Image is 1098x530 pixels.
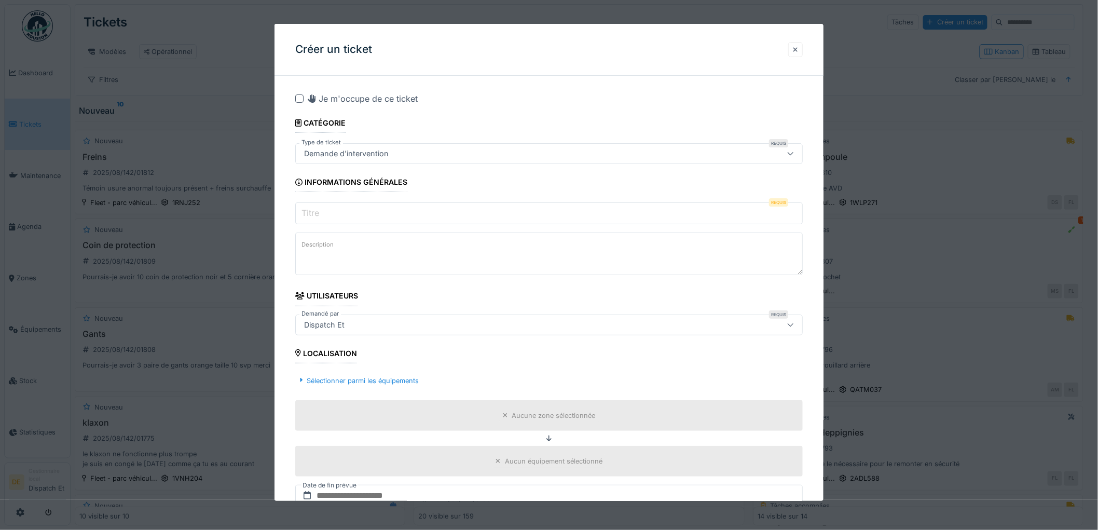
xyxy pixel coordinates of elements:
label: Titre [299,207,321,219]
div: Utilisateurs [295,288,358,306]
div: Localisation [295,345,357,363]
label: Demandé par [299,309,341,318]
div: Sélectionner parmi les équipements [295,374,423,388]
div: Je m'occupe de ce ticket [308,92,418,105]
div: Requis [769,310,788,318]
label: Date de fin prévue [301,480,358,491]
div: Requis [769,198,788,207]
label: Description [299,238,336,251]
label: Type de ticket [299,138,343,147]
h3: Créer un ticket [295,43,372,56]
div: Dispatch Et [300,319,349,330]
div: Aucun équipement sélectionné [505,456,602,466]
div: Requis [769,139,788,147]
div: Catégorie [295,115,346,133]
div: Demande d'intervention [300,148,393,159]
div: Aucune zone sélectionnée [512,411,595,420]
div: Informations générales [295,174,407,192]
